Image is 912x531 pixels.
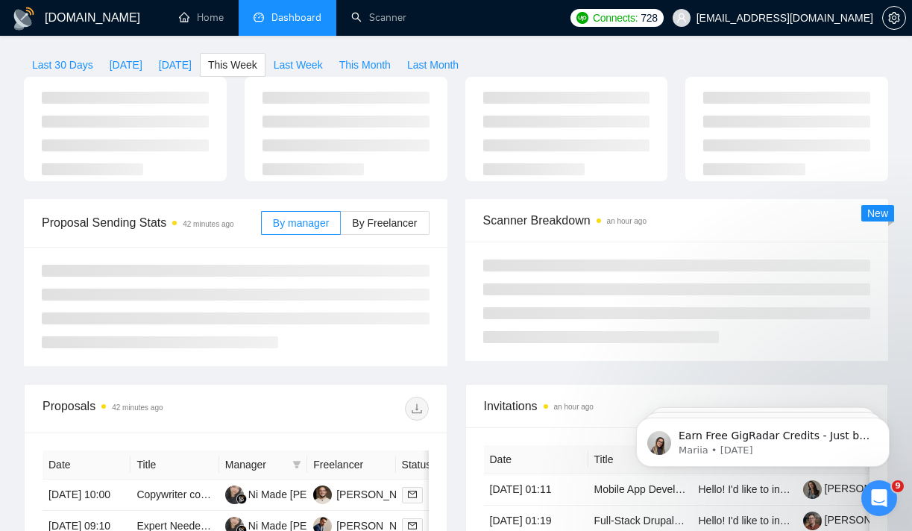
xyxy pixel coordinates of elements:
[484,445,588,474] th: Date
[614,386,912,491] iframe: Intercom notifications message
[130,480,218,511] td: Copywriter content SEO
[594,515,896,527] a: Full-Stack Drupal Developer for Law Firm Website (English-Only)
[151,53,200,77] button: [DATE]
[576,12,588,24] img: upwork-logo.png
[352,217,417,229] span: By Freelancer
[32,57,93,73] span: Last 30 Days
[641,10,657,26] span: 728
[292,460,301,469] span: filter
[307,450,395,480] th: Freelancer
[225,488,376,500] a: NMNi Made [PERSON_NAME]
[225,486,244,504] img: NM
[110,57,142,73] span: [DATE]
[803,512,822,530] img: c1lxHGuYgeermyTKOBvLRFKuy3oPP7G3azTSngx8-J8DDMdtdj2Y70VnUw_vxxTNmp
[101,53,151,77] button: [DATE]
[43,397,236,421] div: Proposals
[882,12,906,24] a: setting
[24,53,101,77] button: Last 30 Days
[882,6,906,30] button: setting
[208,57,257,73] span: This Week
[588,474,693,506] td: Mobile App Developer (Android → iOS) for GPS Tracking with Offline Support
[313,486,332,504] img: NN
[408,490,417,499] span: mail
[484,397,870,415] span: Invitations
[867,207,888,219] span: New
[331,53,399,77] button: This Month
[200,53,265,77] button: This Week
[803,514,911,526] a: [PERSON_NAME]
[12,7,36,31] img: logo
[892,480,904,492] span: 9
[225,456,286,473] span: Manager
[273,217,329,229] span: By manager
[313,519,422,531] a: AM[PERSON_NAME]
[112,403,163,412] time: 42 minutes ago
[130,450,218,480] th: Title
[254,12,264,22] span: dashboard
[607,217,647,225] time: an hour ago
[676,13,687,23] span: user
[265,53,331,77] button: Last Week
[159,57,192,73] span: [DATE]
[399,53,467,77] button: Last Month
[289,453,304,476] span: filter
[407,57,459,73] span: Last Month
[274,57,323,73] span: Last Week
[219,450,307,480] th: Manager
[43,450,130,480] th: Date
[861,480,897,516] iframe: Intercom live chat
[588,445,693,474] th: Title
[554,403,594,411] time: an hour ago
[336,486,422,503] div: [PERSON_NAME]
[248,486,376,503] div: Ni Made [PERSON_NAME]
[236,494,247,504] img: gigradar-bm.png
[339,57,391,73] span: This Month
[408,521,417,530] span: mail
[42,213,261,232] span: Proposal Sending Stats
[351,11,406,24] a: searchScanner
[271,11,321,24] span: Dashboard
[179,11,224,24] a: homeHome
[183,220,233,228] time: 42 minutes ago
[402,456,463,473] span: Status
[136,488,248,500] a: Copywriter content SEO
[883,12,905,24] span: setting
[225,519,376,531] a: NMNi Made [PERSON_NAME]
[484,474,588,506] td: [DATE] 01:11
[593,10,638,26] span: Connects:
[43,480,130,511] td: [DATE] 10:00
[313,488,422,500] a: NN[PERSON_NAME]
[483,211,871,230] span: Scanner Breakdown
